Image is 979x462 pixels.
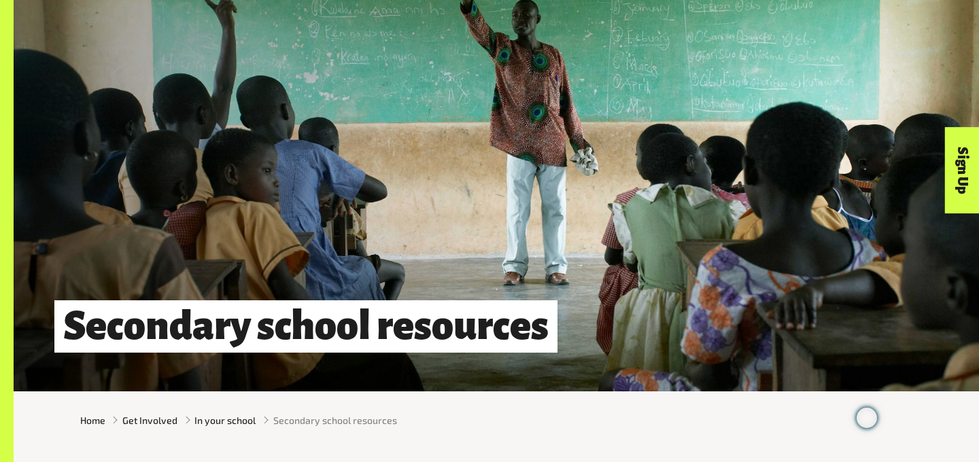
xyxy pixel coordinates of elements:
[80,413,105,427] a: Home
[273,413,397,427] span: Secondary school resources
[194,413,256,427] a: In your school
[54,300,557,353] h1: Secondary school resources
[122,413,177,427] a: Get Involved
